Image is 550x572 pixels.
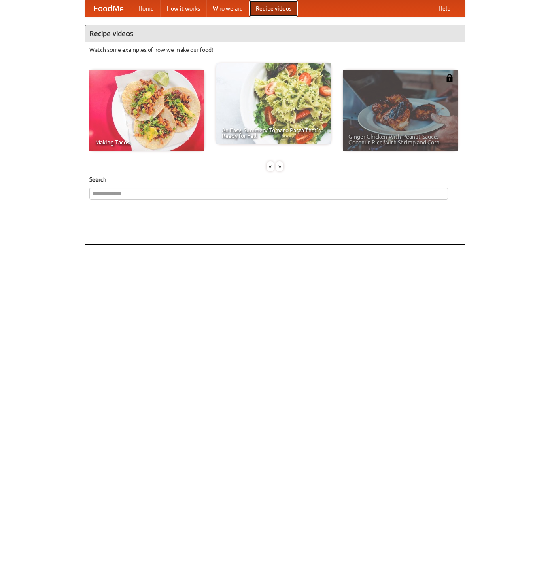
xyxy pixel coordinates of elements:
span: Making Tacos [95,139,199,145]
a: Help [432,0,457,17]
span: An Easy, Summery Tomato Pasta That's Ready for Fall [222,127,325,139]
a: Making Tacos [89,70,204,151]
h4: Recipe videos [85,25,465,42]
a: Who we are [206,0,249,17]
a: FoodMe [85,0,132,17]
a: Home [132,0,160,17]
a: Recipe videos [249,0,298,17]
h5: Search [89,175,461,184]
div: » [276,161,283,171]
a: An Easy, Summery Tomato Pasta That's Ready for Fall [216,63,331,144]
p: Watch some examples of how we make our food! [89,46,461,54]
div: « [267,161,274,171]
a: How it works [160,0,206,17]
img: 483408.png [446,74,454,82]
